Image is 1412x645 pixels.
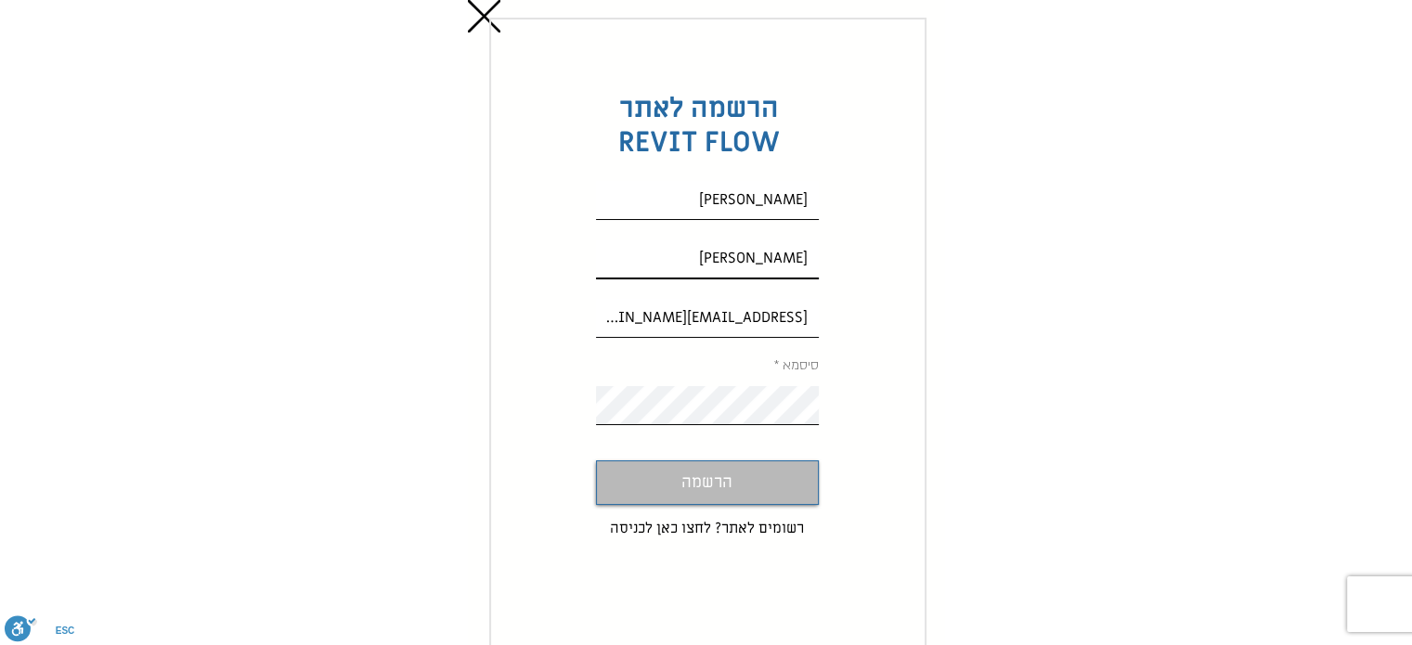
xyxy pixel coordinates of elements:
span: רשומים לאתר? לחצו כאן לכניסה [610,518,804,538]
span: הרשמה [681,470,732,497]
span: הרשמה לאתר REVIT FLOW [618,90,780,161]
button: הרשמה [596,460,819,505]
input: שם פרטי [596,181,819,220]
label: סיסמא [596,358,819,373]
input: כתובת מייל [596,299,819,338]
input: שם משפחה [596,240,819,279]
